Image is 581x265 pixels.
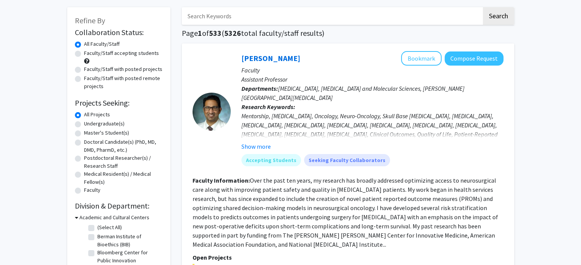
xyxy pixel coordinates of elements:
label: Faculty/Staff with posted projects [84,65,162,73]
fg-read-more: Over the past ten years, my research has broadly addressed optimizing access to neurosurgical car... [193,177,498,248]
b: Faculty Information: [193,177,250,184]
div: Mentorship, [MEDICAL_DATA], Oncology, Neuro-Oncology, Skull Base [MEDICAL_DATA], [MEDICAL_DATA], ... [241,111,503,166]
label: Postdoctoral Researcher(s) / Research Staff [84,154,163,170]
label: Doctoral Candidate(s) (PhD, MD, DMD, PharmD, etc.) [84,138,163,154]
h3: Academic and Cultural Centers [79,214,149,222]
h2: Division & Department: [75,201,163,210]
label: (Select All) [97,223,122,231]
label: Faculty/Staff accepting students [84,49,159,57]
button: Search [483,7,514,25]
span: [MEDICAL_DATA], [MEDICAL_DATA] and Molecular Sciences, [PERSON_NAME][GEOGRAPHIC_DATA][MEDICAL_DATA] [241,85,464,101]
label: Master's Student(s) [84,129,129,137]
button: Show more [241,142,271,151]
label: Undergraduate(s) [84,120,125,128]
a: [PERSON_NAME] [241,53,300,63]
button: Add Raj Mukherjee to Bookmarks [401,51,442,66]
h2: Projects Seeking: [75,98,163,108]
label: Bloomberg Center for Public Innovation [97,249,161,265]
label: Berman Institute of Bioethics (BIB) [97,233,161,249]
button: Compose Request to Raj Mukherjee [445,51,503,66]
mat-chip: Accepting Students [241,154,301,166]
span: 533 [209,28,222,38]
h2: Collaboration Status: [75,28,163,37]
h1: Page of ( total faculty/staff results) [182,29,514,38]
input: Search Keywords [182,7,482,25]
label: Faculty [84,186,100,194]
label: Faculty/Staff with posted remote projects [84,74,163,90]
iframe: Chat [6,231,32,259]
b: Research Keywords: [241,103,295,111]
mat-chip: Seeking Faculty Collaborators [304,154,390,166]
label: Medical Resident(s) / Medical Fellow(s) [84,170,163,186]
span: 5326 [224,28,241,38]
label: All Faculty/Staff [84,40,120,48]
span: 1 [198,28,202,38]
span: Refine By [75,16,105,25]
p: Assistant Professor [241,75,503,84]
p: Faculty [241,66,503,75]
label: All Projects [84,111,110,119]
b: Departments: [241,85,278,92]
p: Open Projects [193,253,503,262]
